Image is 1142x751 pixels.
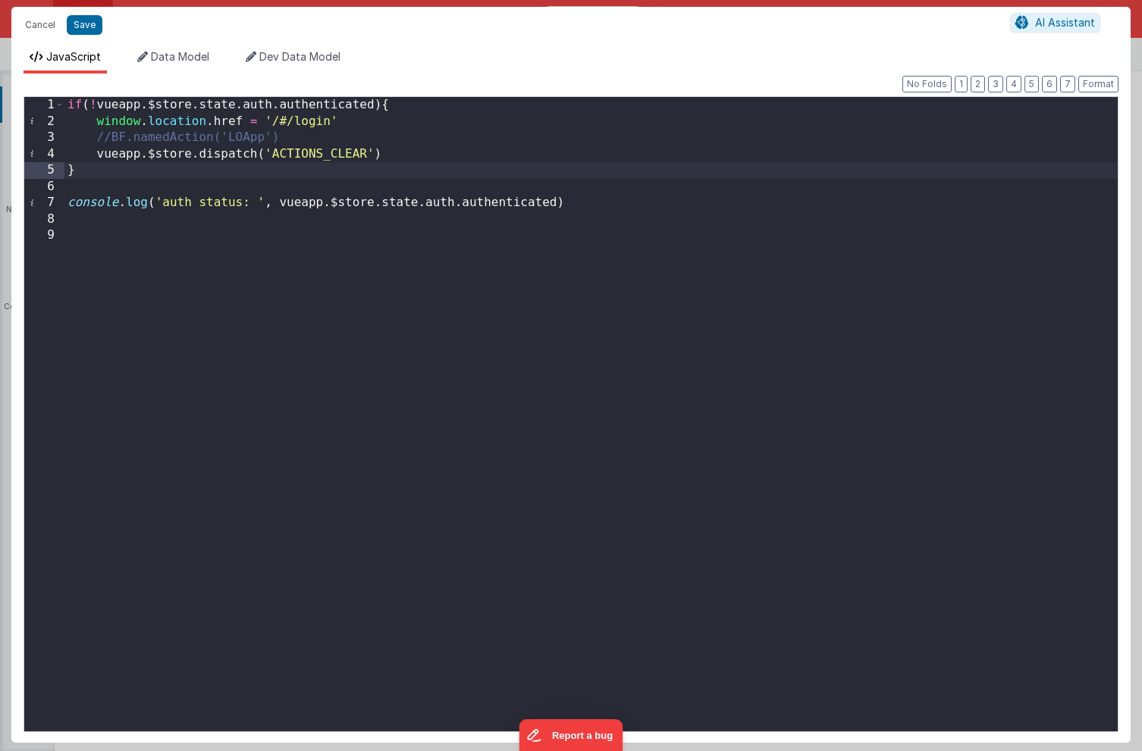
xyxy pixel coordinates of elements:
div: 1 [24,97,64,114]
div: 5 [24,162,64,179]
button: 2 [971,76,985,92]
div: 7 [24,195,64,211]
button: 4 [1006,76,1021,92]
button: 1 [955,76,968,92]
button: 5 [1024,76,1039,92]
div: 3 [24,130,64,146]
button: No Folds [902,76,952,92]
button: AI Assistant [1010,13,1100,33]
span: Dev Data Model [259,50,340,63]
button: 6 [1042,76,1057,92]
button: Format [1078,76,1118,92]
div: 9 [24,227,64,244]
div: 8 [24,211,64,228]
button: Save [67,15,102,35]
span: AI Assistant [1035,16,1095,29]
button: Cancel [17,14,63,36]
iframe: Marker.io feedback button [519,719,623,751]
span: Data Model [151,50,209,63]
button: 7 [1060,76,1075,92]
div: 4 [24,146,64,163]
div: 6 [24,179,64,196]
span: JavaScript [46,50,101,63]
button: 3 [988,76,1003,92]
div: 2 [24,114,64,130]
